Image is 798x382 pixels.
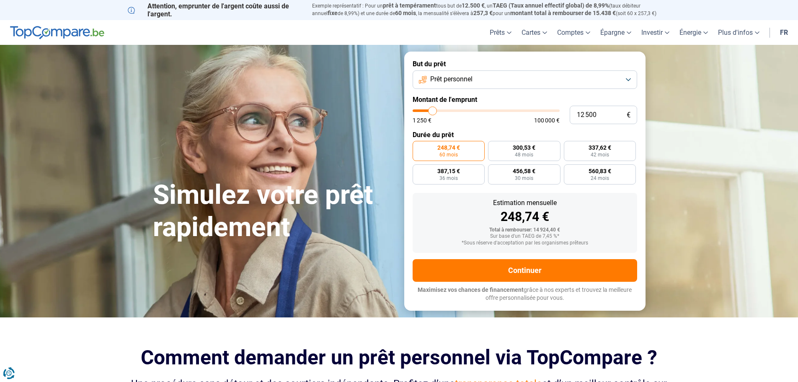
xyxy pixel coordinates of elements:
[462,2,485,9] span: 12.500 €
[413,60,637,68] label: But du prêt
[153,179,394,244] h1: Simulez votre prêt rapidement
[595,20,636,45] a: Épargne
[419,210,630,223] div: 248,74 €
[413,96,637,104] label: Montant de l'emprunt
[485,20,517,45] a: Prêts
[419,234,630,239] div: Sur base d'un TAEG de 7,45 %*
[589,145,611,151] span: 337,62 €
[395,10,416,16] span: 60 mois
[473,10,493,16] span: 257,3 €
[312,2,671,17] p: Exemple représentatif : Pour un tous but de , un (taux débiteur annuel de 8,99%) et une durée de ...
[413,286,637,302] p: grâce à nos experts et trouvez la meilleure offre personnalisée pour vous.
[413,117,431,123] span: 1 250 €
[439,152,458,157] span: 60 mois
[128,2,302,18] p: Attention, emprunter de l'argent coûte aussi de l'argent.
[413,70,637,89] button: Prêt personnel
[517,20,552,45] a: Cartes
[419,200,630,206] div: Estimation mensuelle
[589,168,611,174] span: 560,83 €
[439,176,458,181] span: 36 mois
[534,117,560,123] span: 100 000 €
[128,346,671,369] h2: Comment demander un prêt personnel via TopCompare ?
[515,176,533,181] span: 30 mois
[636,20,674,45] a: Investir
[591,176,609,181] span: 24 mois
[383,2,436,9] span: prêt à tempérament
[775,20,793,45] a: fr
[413,259,637,282] button: Continuer
[591,152,609,157] span: 42 mois
[10,26,104,39] img: TopCompare
[674,20,713,45] a: Énergie
[515,152,533,157] span: 48 mois
[513,145,535,151] span: 300,53 €
[419,227,630,233] div: Total à rembourser: 14 924,40 €
[510,10,616,16] span: montant total à rembourser de 15.438 €
[513,168,535,174] span: 456,58 €
[418,286,524,293] span: Maximisez vos chances de financement
[437,145,460,151] span: 248,74 €
[413,131,637,139] label: Durée du prêt
[493,2,609,9] span: TAEG (Taux annuel effectif global) de 8,99%
[713,20,764,45] a: Plus d'infos
[627,112,630,119] span: €
[437,168,460,174] span: 387,15 €
[552,20,595,45] a: Comptes
[430,75,473,84] span: Prêt personnel
[328,10,338,16] span: fixe
[419,240,630,246] div: *Sous réserve d'acceptation par les organismes prêteurs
